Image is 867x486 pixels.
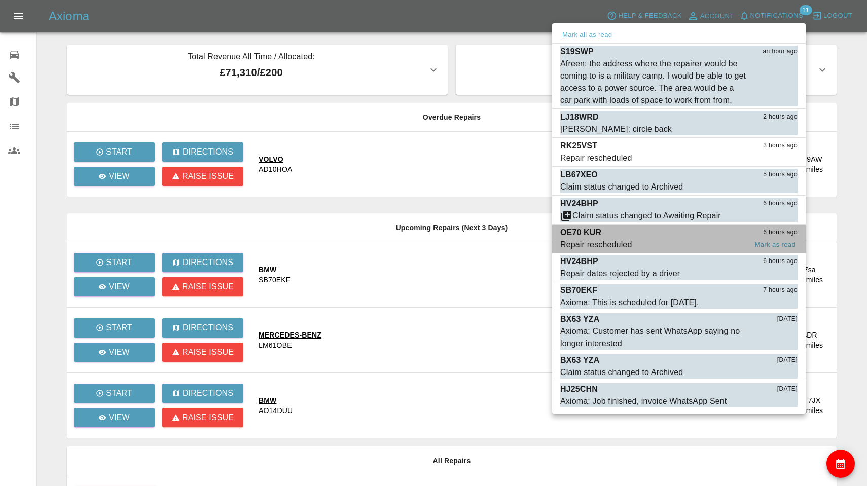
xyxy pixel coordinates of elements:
[560,58,747,106] div: Afreen: the address where the repairer would be coming to is a military camp. I would be able to ...
[777,355,798,365] span: [DATE]
[560,123,672,135] div: [PERSON_NAME]: circle back
[560,46,594,58] p: S19SWP
[560,268,680,280] div: Repair dates rejected by a driver
[560,255,598,268] p: HV24BHP
[560,296,699,309] div: Axioma: This is scheduled for [DATE].
[560,366,683,379] div: Claim status changed to Archived
[572,210,721,222] div: Claim status changed to Awaiting Repair
[560,152,632,164] div: Repair rescheduled
[560,181,683,193] div: Claim status changed to Archived
[560,198,598,210] p: HV24BHP
[763,256,798,267] span: 6 hours ago
[753,239,798,251] button: Mark as read
[560,354,599,366] p: BX63 YZA
[560,383,598,395] p: HJ25CHN
[560,284,597,296] p: SB70EKF
[777,384,798,394] span: [DATE]
[777,314,798,324] span: [DATE]
[560,395,727,407] div: Axioma: Job finished, invoice WhatsApp Sent
[763,228,798,238] span: 6 hours ago
[560,239,632,251] div: Repair rescheduled
[560,111,599,123] p: LJ18WRD
[560,227,601,239] p: OE70 KUR
[763,47,798,57] span: an hour ago
[560,325,747,350] div: Axioma: Customer has sent WhatsApp saying no longer interested
[560,29,614,41] button: Mark all as read
[763,199,798,209] span: 6 hours ago
[560,313,599,325] p: BX63 YZA
[560,169,598,181] p: LB67XEO
[763,112,798,122] span: 2 hours ago
[763,141,798,151] span: 3 hours ago
[763,170,798,180] span: 5 hours ago
[763,285,798,295] span: 7 hours ago
[560,140,597,152] p: RK25VST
